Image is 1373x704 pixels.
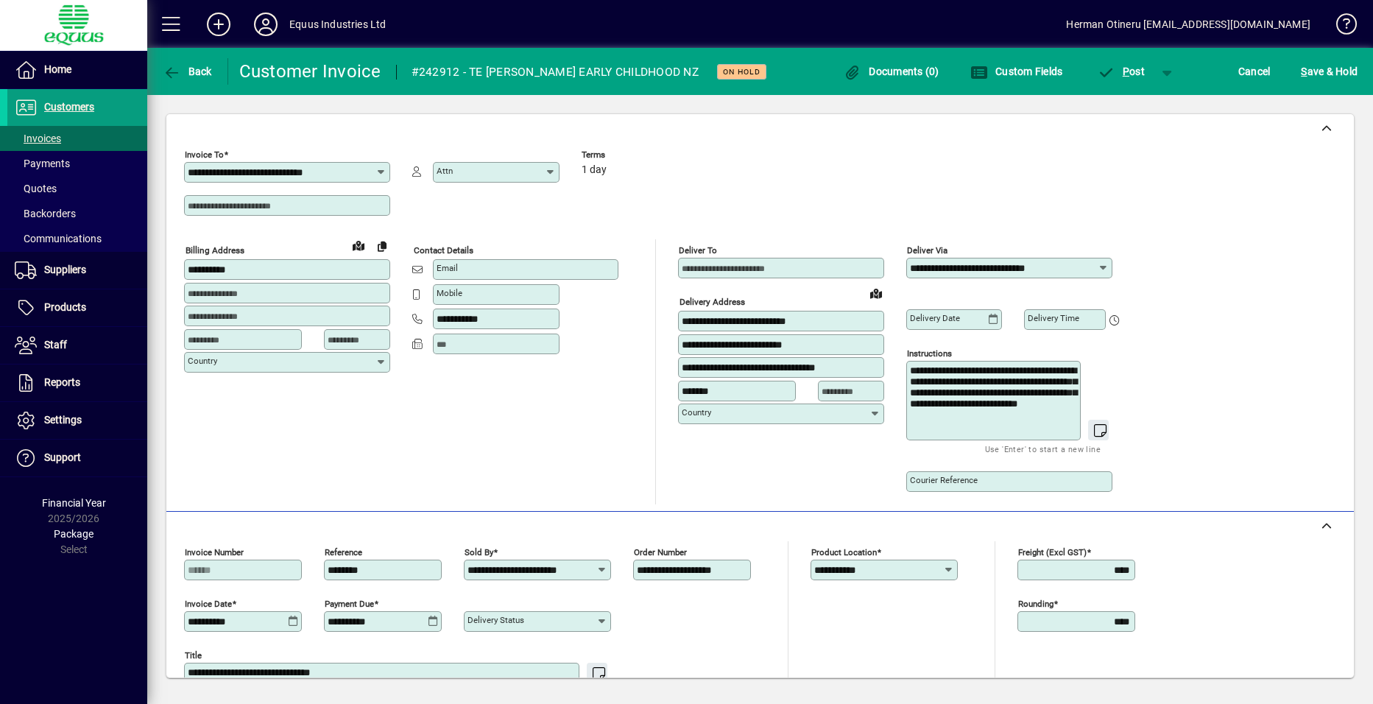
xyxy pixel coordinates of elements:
mat-label: Reference [325,547,362,557]
mat-label: Email [437,263,458,273]
button: Copy to Delivery address [370,234,394,258]
button: Add [195,11,242,38]
button: Post [1090,58,1152,85]
div: #242912 - TE [PERSON_NAME] EARLY CHILDHOOD NZ [412,60,699,84]
mat-label: Delivery date [910,313,960,323]
a: Suppliers [7,252,147,289]
span: ost [1097,66,1145,77]
mat-label: Attn [437,166,453,176]
span: Package [54,528,93,540]
mat-label: Delivery time [1028,313,1079,323]
span: S [1301,66,1307,77]
span: Suppliers [44,264,86,275]
mat-label: Deliver via [907,245,947,256]
div: Herman Otineru [EMAIL_ADDRESS][DOMAIN_NAME] [1066,13,1310,36]
div: Customer Invoice [239,60,381,83]
span: Payments [15,158,70,169]
mat-label: Invoice date [185,599,232,609]
span: Customers [44,101,94,113]
button: Custom Fields [967,58,1067,85]
a: Settings [7,402,147,439]
span: Home [44,63,71,75]
span: Reports [44,376,80,388]
mat-label: Freight (excl GST) [1018,547,1087,557]
a: Backorders [7,201,147,226]
span: Documents (0) [844,66,939,77]
a: Quotes [7,176,147,201]
span: Terms [582,150,670,160]
mat-label: Title [185,650,202,661]
a: Invoices [7,126,147,151]
mat-label: Sold by [465,547,493,557]
a: Payments [7,151,147,176]
mat-label: Instructions [907,348,952,359]
a: Support [7,440,147,476]
mat-label: Payment due [325,599,374,609]
mat-label: Deliver To [679,245,717,256]
span: Settings [44,414,82,426]
mat-hint: Use 'Enter' to start a new line [985,440,1101,457]
span: Communications [15,233,102,244]
app-page-header-button: Back [147,58,228,85]
span: Invoices [15,133,61,144]
a: Staff [7,327,147,364]
a: Home [7,52,147,88]
mat-label: Country [188,356,217,366]
mat-label: Invoice To [185,149,224,160]
div: Equus Industries Ltd [289,13,387,36]
span: ave & Hold [1301,60,1358,83]
mat-label: Delivery status [467,615,524,625]
a: View on map [864,281,888,305]
a: Knowledge Base [1325,3,1355,51]
span: Back [163,66,212,77]
span: Products [44,301,86,313]
span: P [1123,66,1129,77]
mat-label: Product location [811,547,877,557]
span: On hold [723,67,760,77]
button: Cancel [1235,58,1274,85]
button: Save & Hold [1297,58,1361,85]
a: Reports [7,365,147,401]
a: Products [7,289,147,326]
mat-label: Courier Reference [910,475,978,485]
mat-label: Rounding [1018,599,1053,609]
span: Custom Fields [970,66,1063,77]
span: Financial Year [42,497,106,509]
button: Profile [242,11,289,38]
span: Quotes [15,183,57,194]
span: 1 day [582,164,607,176]
span: Cancel [1238,60,1271,83]
button: Documents (0) [840,58,943,85]
mat-label: Order number [634,547,687,557]
span: Backorders [15,208,76,219]
button: Back [159,58,216,85]
mat-label: Mobile [437,288,462,298]
mat-label: Country [682,407,711,418]
a: View on map [347,233,370,257]
span: Staff [44,339,67,351]
span: Support [44,451,81,463]
mat-label: Invoice number [185,547,244,557]
a: Communications [7,226,147,251]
